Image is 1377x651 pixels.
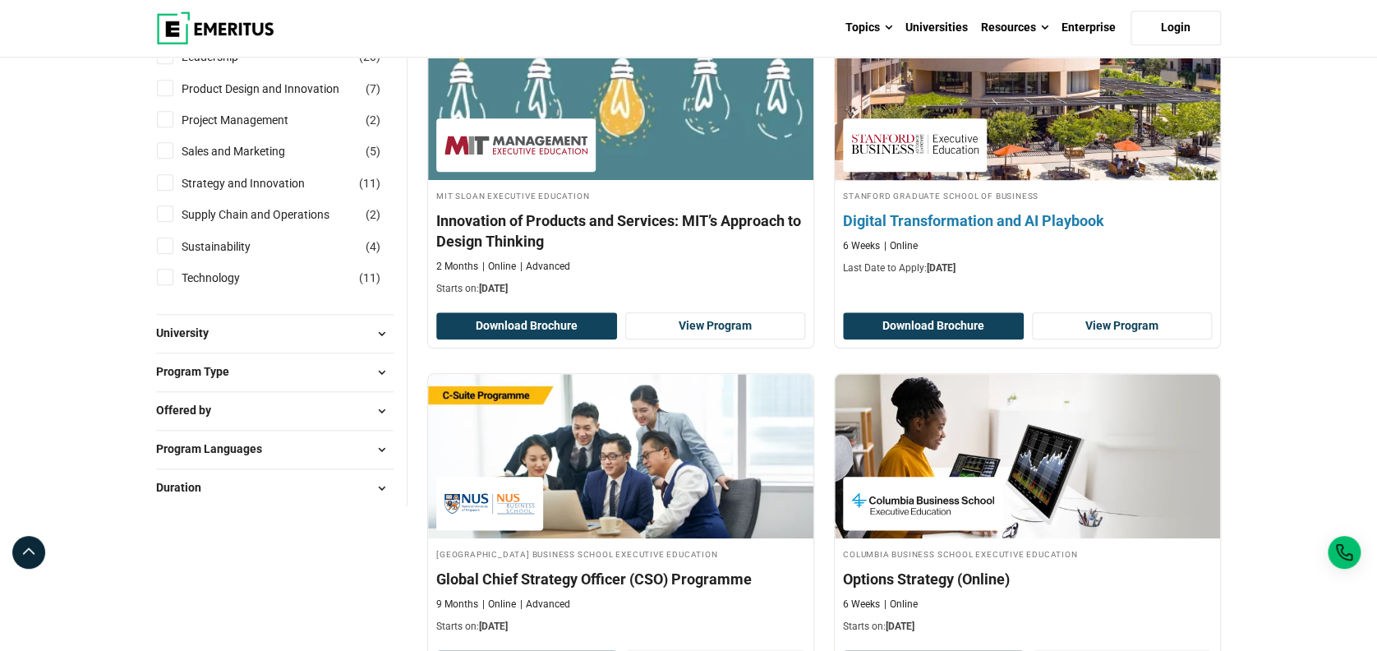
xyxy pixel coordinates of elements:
[835,16,1220,284] a: Digital Marketing Course by Stanford Graduate School of Business - September 25, 2025 Stanford Gr...
[366,80,380,98] span: ( )
[182,80,372,98] a: Product Design and Innovation
[520,260,570,274] p: Advanced
[479,621,508,632] span: [DATE]
[436,188,805,202] h4: MIT Sloan Executive Education
[843,547,1212,561] h4: Columbia Business School Executive Education
[182,205,362,224] a: Supply Chain and Operations
[436,569,805,589] h4: Global Chief Strategy Officer (CSO) Programme
[370,145,376,158] span: 5
[370,208,376,221] span: 2
[444,485,535,522] img: National University of Singapore Business School Executive Education
[366,238,380,256] span: ( )
[182,111,321,129] a: Project Management
[843,239,880,253] p: 6 Weeks
[843,620,1212,634] p: Starts on:
[156,360,394,385] button: Program Type
[359,174,380,192] span: ( )
[843,569,1212,589] h4: Options Strategy (Online)
[479,283,508,294] span: [DATE]
[843,188,1212,202] h4: Stanford Graduate School of Business
[1032,312,1213,340] a: View Program
[884,598,918,612] p: Online
[851,485,994,522] img: Columbia Business School Executive Education
[182,174,338,192] a: Strategy and Innovation
[182,142,318,160] a: Sales and Marketing
[156,401,224,419] span: Offered by
[156,321,394,346] button: University
[835,374,1220,642] a: Finance Course by Columbia Business School Executive Education - October 16, 2025 Columbia Busine...
[625,312,806,340] a: View Program
[156,324,222,342] span: University
[843,261,1212,275] p: Last Date to Apply:
[370,113,376,127] span: 2
[843,312,1024,340] button: Download Brochure
[816,7,1240,188] img: Digital Transformation and AI Playbook | Online Digital Marketing Course
[851,127,979,164] img: Stanford Graduate School of Business
[363,271,376,284] span: 11
[156,437,394,462] button: Program Languages
[444,127,587,164] img: MIT Sloan Executive Education
[363,177,376,190] span: 11
[835,374,1220,538] img: Options Strategy (Online) | Online Finance Course
[156,478,214,496] span: Duration
[428,374,813,538] img: Global Chief Strategy Officer (CSO) Programme | Online Business Management Course
[156,399,394,423] button: Offered by
[359,269,380,287] span: ( )
[370,82,376,95] span: 7
[927,262,956,274] span: [DATE]
[366,111,380,129] span: ( )
[482,260,516,274] p: Online
[1131,11,1221,45] a: Login
[156,476,394,501] button: Duration
[182,238,283,256] a: Sustainability
[370,240,376,253] span: 4
[436,282,805,296] p: Starts on:
[428,16,813,180] img: Innovation of Products and Services: MIT’s Approach to Design Thinking | Online Product Design an...
[156,362,242,381] span: Program Type
[436,620,805,634] p: Starts on:
[843,210,1212,231] h4: Digital Transformation and AI Playbook
[156,440,275,458] span: Program Languages
[428,374,813,642] a: Business Management Course by National University of Singapore Business School Executive Educatio...
[436,598,478,612] p: 9 Months
[436,260,478,274] p: 2 Months
[182,269,273,287] a: Technology
[436,210,805,252] h4: Innovation of Products and Services: MIT’s Approach to Design Thinking
[428,16,813,304] a: Product Design and Innovation Course by MIT Sloan Executive Education - December 4, 2025 MIT Sloa...
[843,598,880,612] p: 6 Weeks
[436,312,617,340] button: Download Brochure
[482,598,516,612] p: Online
[366,142,380,160] span: ( )
[886,621,914,632] span: [DATE]
[436,547,805,561] h4: [GEOGRAPHIC_DATA] Business School Executive Education
[884,239,918,253] p: Online
[520,598,570,612] p: Advanced
[366,205,380,224] span: ( )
